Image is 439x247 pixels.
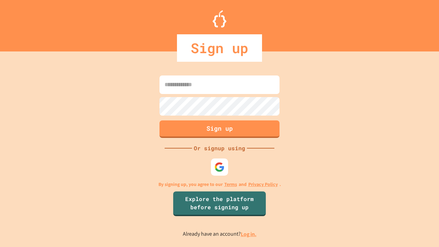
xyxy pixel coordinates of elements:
[241,231,257,238] a: Log in.
[158,181,281,188] p: By signing up, you agree to our and .
[177,34,262,62] div: Sign up
[213,10,226,27] img: Logo.svg
[224,181,237,188] a: Terms
[248,181,278,188] a: Privacy Policy
[173,191,266,216] a: Explore the platform before signing up
[183,230,257,238] p: Already have an account?
[159,120,280,138] button: Sign up
[214,162,225,172] img: google-icon.svg
[192,144,247,152] div: Or signup using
